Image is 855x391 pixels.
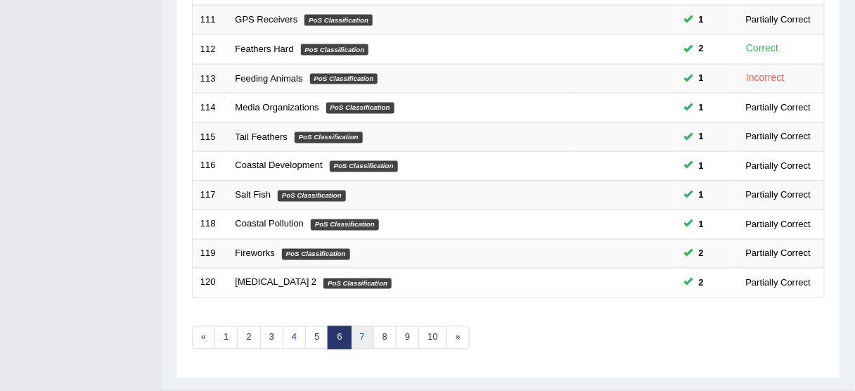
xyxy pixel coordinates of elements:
[236,277,317,288] a: [MEDICAL_DATA] 2
[301,44,369,56] em: PoS Classification
[396,326,419,350] a: 9
[740,188,816,203] div: Partially Correct
[236,219,304,229] a: Coastal Pollution
[693,41,709,56] span: You can still take this question
[310,74,378,85] em: PoS Classification
[373,326,397,350] a: 8
[192,326,215,350] a: «
[740,41,785,57] div: Correct
[326,103,394,114] em: PoS Classification
[193,210,228,240] td: 118
[304,15,373,26] em: PoS Classification
[693,129,709,144] span: You can still take this question
[693,217,709,232] span: You can still take this question
[328,326,351,350] a: 6
[693,13,709,27] span: You can still take this question
[193,152,228,181] td: 116
[740,246,816,261] div: Partially Correct
[193,34,228,64] td: 112
[351,326,374,350] a: 7
[330,161,398,172] em: PoS Classification
[740,101,816,115] div: Partially Correct
[214,326,238,350] a: 1
[236,44,294,54] a: Feathers Hard
[693,159,709,174] span: You can still take this question
[693,101,709,115] span: You can still take this question
[193,6,228,35] td: 111
[311,219,379,231] em: PoS Classification
[193,64,228,94] td: 113
[236,160,323,171] a: Coastal Development
[193,269,228,298] td: 120
[236,102,319,113] a: Media Organizations
[740,276,816,290] div: Partially Correct
[236,248,275,259] a: Fireworks
[693,71,709,86] span: You can still take this question
[693,246,709,261] span: You can still take this question
[282,249,350,260] em: PoS Classification
[323,278,392,290] em: PoS Classification
[740,13,816,27] div: Partially Correct
[236,190,271,200] a: Salt Fish
[740,217,816,232] div: Partially Correct
[740,129,816,144] div: Partially Correct
[236,132,288,142] a: Tail Feathers
[193,181,228,210] td: 117
[740,70,790,86] div: Incorrect
[305,326,328,350] a: 5
[236,14,298,25] a: GPS Receivers
[295,132,363,143] em: PoS Classification
[446,326,470,350] a: »
[693,188,709,203] span: You can still take this question
[193,239,228,269] td: 119
[260,326,283,350] a: 3
[418,326,446,350] a: 10
[693,276,709,290] span: You can still take this question
[193,122,228,152] td: 115
[740,159,816,174] div: Partially Correct
[193,94,228,123] td: 114
[283,326,306,350] a: 4
[278,191,346,202] em: PoS Classification
[237,326,260,350] a: 2
[236,73,303,84] a: Feeding Animals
